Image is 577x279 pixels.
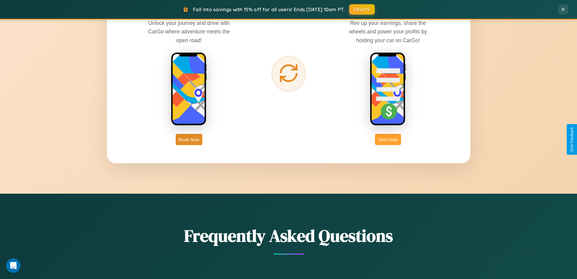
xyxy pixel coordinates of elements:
iframe: Intercom live chat [6,258,21,273]
p: Unlock your journey and drive with CarGo where adventure meets the open road! [144,19,234,44]
img: host phone [370,52,406,126]
button: Book Now [176,134,202,145]
div: Give Feedback [570,127,574,152]
button: Host Now [375,134,401,145]
p: Rev up your earnings, share the wheels and power your profits by hosting your car on CarGo! [343,19,433,44]
button: FALL15 [349,4,375,15]
img: rent phone [171,52,207,126]
h2: Frequently Asked Questions [107,224,470,247]
span: Fall into savings with 15% off for all users! Ends [DATE] 10am PT. [193,6,345,12]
